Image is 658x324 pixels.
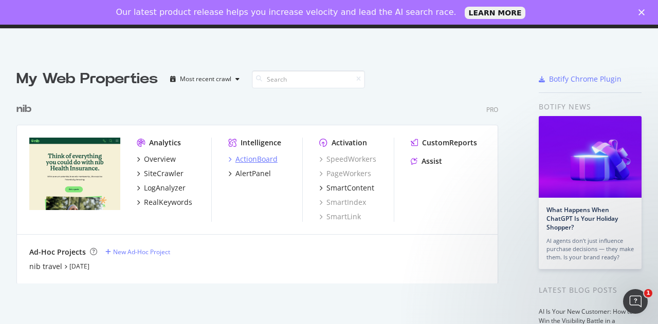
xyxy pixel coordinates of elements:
a: CustomReports [411,138,477,148]
div: grid [16,89,506,283]
div: Analytics [149,138,181,148]
a: SpeedWorkers [319,154,376,164]
div: Ad-Hoc Projects [29,247,86,257]
a: SmartIndex [319,197,366,207]
div: SiteCrawler [144,168,184,179]
div: Most recent crawl [180,76,231,82]
a: nib travel [29,261,62,272]
a: [DATE] [69,262,89,271]
a: Overview [137,154,176,164]
img: What Happens When ChatGPT Is Your Holiday Shopper? [539,116,642,198]
a: Assist [411,156,442,166]
div: AI agents don’t just influence purchase decisions — they make them. Is your brand ready? [546,237,634,261]
div: RealKeywords [144,197,192,207]
a: SmartContent [319,183,374,193]
a: LEARN MORE [465,7,526,19]
div: LogAnalyzer [144,183,186,193]
div: ActionBoard [235,154,278,164]
a: What Happens When ChatGPT Is Your Holiday Shopper? [546,205,618,232]
iframe: Intercom live chat [623,289,648,314]
div: Our latest product release helps you increase velocity and lead the AI search race. [116,7,456,17]
div: Overview [144,154,176,164]
a: LogAnalyzer [137,183,186,193]
div: Botify Chrome Plugin [549,74,622,84]
div: AlertPanel [235,168,271,179]
a: ActionBoard [228,154,278,164]
div: Assist [422,156,442,166]
a: Botify Chrome Plugin [539,74,622,84]
div: SmartContent [326,183,374,193]
div: My Web Properties [16,69,158,89]
input: Search [252,70,365,88]
div: Activation [332,138,367,148]
a: SiteCrawler [137,168,184,179]
div: Pro [486,105,498,114]
img: www.nib.com.au [29,138,120,211]
div: Intelligence [241,138,281,148]
button: Most recent crawl [166,71,244,87]
div: New Ad-Hoc Project [113,247,170,256]
div: nib [16,102,31,117]
a: AlertPanel [228,168,271,179]
a: SmartLink [319,212,361,222]
div: CustomReports [422,138,477,148]
a: RealKeywords [137,197,192,207]
div: Close [638,9,649,15]
a: New Ad-Hoc Project [105,247,170,256]
div: Latest Blog Posts [539,284,642,296]
div: Botify news [539,101,642,112]
a: PageWorkers [319,168,371,179]
span: 1 [644,289,652,297]
a: nib [16,102,35,117]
